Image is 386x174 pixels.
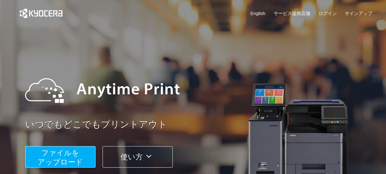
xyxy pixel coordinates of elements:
[25,146,96,168] button: ファイルを​​アップロード
[274,10,310,17] a: サービス提供店舗
[103,146,173,168] button: 使い方
[319,10,337,17] a: ログイン
[25,118,376,131] a: いつでもどこでもプリントアウト
[38,149,83,166] span: ファイルを ​​アップロード
[251,10,265,17] a: English
[345,10,372,17] a: サインアップ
